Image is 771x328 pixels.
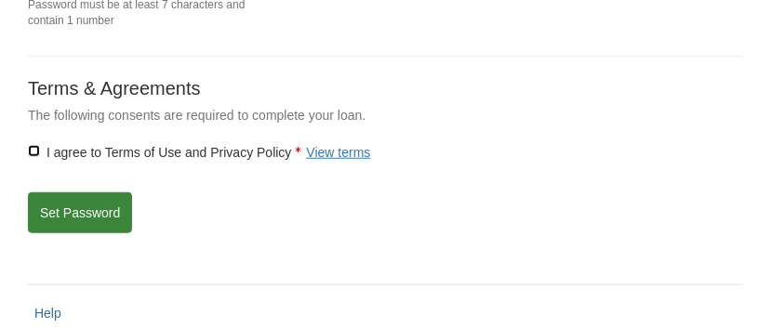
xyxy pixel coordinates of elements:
p: Terms & Agreements [28,75,743,101]
a: View terms [307,145,371,160]
label: I agree to Terms of Use and Privacy Policy [28,143,371,162]
a: Help [34,306,61,321]
button: Set Password [28,192,132,233]
input: I agree to Terms of Use and Privacy PolicyView terms [28,145,40,157]
p: The following consents are required to complete your loan. [28,106,743,125]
